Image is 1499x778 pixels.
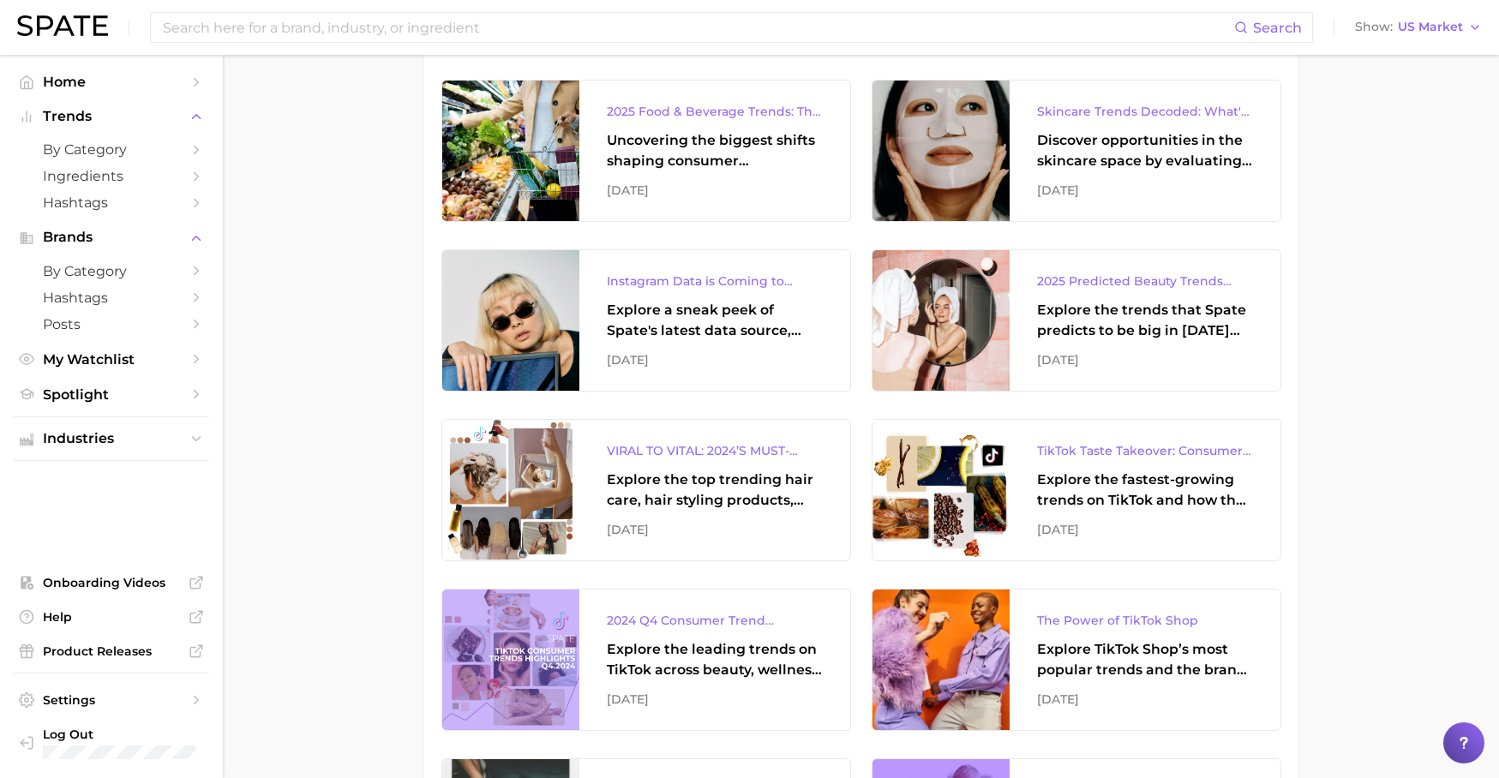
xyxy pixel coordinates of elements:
[1037,350,1253,370] div: [DATE]
[43,316,180,332] span: Posts
[43,230,180,245] span: Brands
[872,80,1281,222] a: Skincare Trends Decoded: What's Popular According to Google Search & TikTokDiscover opportunities...
[43,643,180,659] span: Product Releases
[43,168,180,184] span: Ingredients
[1037,639,1253,680] div: Explore TikTok Shop’s most popular trends and the brands dominating the social commerce platform.
[607,639,823,680] div: Explore the leading trends on TikTok across beauty, wellness, food & beverage, and personal care.
[607,101,823,122] div: 2025 Food & Beverage Trends: The Biggest Trends According to TikTok & Google Search
[14,258,209,284] a: by Category
[14,426,209,452] button: Industries
[1037,130,1253,171] div: Discover opportunities in the skincare space by evaluating the face product and face concerns dri...
[607,350,823,370] div: [DATE]
[43,431,180,446] span: Industries
[607,300,823,341] div: Explore a sneak peek of Spate's latest data source, Instagram, through this spotlight report.
[43,727,195,742] span: Log Out
[43,263,180,279] span: by Category
[43,609,180,625] span: Help
[872,589,1281,731] a: The Power of TikTok ShopExplore TikTok Shop’s most popular trends and the brands dominating the s...
[43,74,180,90] span: Home
[14,638,209,664] a: Product Releases
[14,721,209,764] a: Log out. Currently logged in with e-mail shari@pioneerinno.com.
[14,224,209,250] button: Brands
[14,189,209,216] a: Hashtags
[1037,101,1253,122] div: Skincare Trends Decoded: What's Popular According to Google Search & TikTok
[14,69,209,95] a: Home
[1037,470,1253,511] div: Explore the fastest-growing trends on TikTok and how they reveal consumers' growing preferences.
[43,692,180,708] span: Settings
[607,180,823,200] div: [DATE]
[14,163,209,189] a: Ingredients
[43,386,180,403] span: Spotlight
[14,104,209,129] button: Trends
[441,249,851,392] a: Instagram Data is Coming to SpateExplore a sneak peek of Spate's latest data source, Instagram, t...
[14,687,209,713] a: Settings
[607,689,823,709] div: [DATE]
[14,284,209,311] a: Hashtags
[14,381,209,408] a: Spotlight
[607,470,823,511] div: Explore the top trending hair care, hair styling products, and hair colors driving the TikTok hai...
[43,109,180,124] span: Trends
[441,589,851,731] a: 2024 Q4 Consumer Trend Highlights (TikTok)Explore the leading trends on TikTok across beauty, wel...
[14,311,209,338] a: Posts
[43,290,180,306] span: Hashtags
[161,13,1234,42] input: Search here for a brand, industry, or ingredient
[607,271,823,291] div: Instagram Data is Coming to Spate
[1037,180,1253,200] div: [DATE]
[43,141,180,158] span: by Category
[43,575,180,590] span: Onboarding Videos
[14,346,209,373] a: My Watchlist
[1398,22,1463,32] span: US Market
[872,419,1281,561] a: TikTok Taste Takeover: Consumers' Favorite FlavorsExplore the fastest-growing trends on TikTok an...
[43,351,180,368] span: My Watchlist
[607,610,823,631] div: 2024 Q4 Consumer Trend Highlights (TikTok)
[441,419,851,561] a: VIRAL TO VITAL: 2024’S MUST-KNOW HAIR TRENDS ON TIKTOKExplore the top trending hair care, hair st...
[441,80,851,222] a: 2025 Food & Beverage Trends: The Biggest Trends According to TikTok & Google SearchUncovering the...
[1253,20,1302,36] span: Search
[607,130,823,171] div: Uncovering the biggest shifts shaping consumer preferences.
[14,136,209,163] a: by Category
[1037,300,1253,341] div: Explore the trends that Spate predicts to be big in [DATE] across the skin, hair, makeup, body, a...
[1037,519,1253,540] div: [DATE]
[872,249,1281,392] a: 2025 Predicted Beauty Trends ReportExplore the trends that Spate predicts to be big in [DATE] acr...
[1037,689,1253,709] div: [DATE]
[1037,440,1253,461] div: TikTok Taste Takeover: Consumers' Favorite Flavors
[607,519,823,540] div: [DATE]
[14,570,209,595] a: Onboarding Videos
[14,604,209,630] a: Help
[1037,271,1253,291] div: 2025 Predicted Beauty Trends Report
[607,440,823,461] div: VIRAL TO VITAL: 2024’S MUST-KNOW HAIR TRENDS ON TIKTOK
[43,194,180,211] span: Hashtags
[17,15,108,36] img: SPATE
[1351,16,1486,39] button: ShowUS Market
[1037,610,1253,631] div: The Power of TikTok Shop
[1355,22,1393,32] span: Show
